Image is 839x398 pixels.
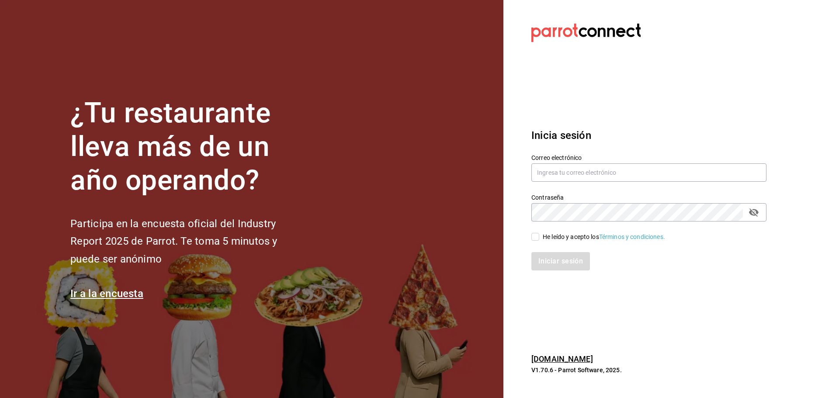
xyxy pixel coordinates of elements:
[531,163,766,182] input: Ingresa tu correo electrónico
[70,215,306,268] h2: Participa en la encuesta oficial del Industry Report 2025 de Parrot. Te toma 5 minutos y puede se...
[531,354,593,363] a: [DOMAIN_NAME]
[599,233,665,240] a: Términos y condiciones.
[70,97,306,197] h1: ¿Tu restaurante lleva más de un año operando?
[543,232,665,242] div: He leído y acepto los
[531,194,766,201] label: Contraseña
[531,155,766,161] label: Correo electrónico
[70,287,143,300] a: Ir a la encuesta
[746,205,761,220] button: passwordField
[531,366,766,374] p: V1.70.6 - Parrot Software, 2025.
[531,128,766,143] h3: Inicia sesión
